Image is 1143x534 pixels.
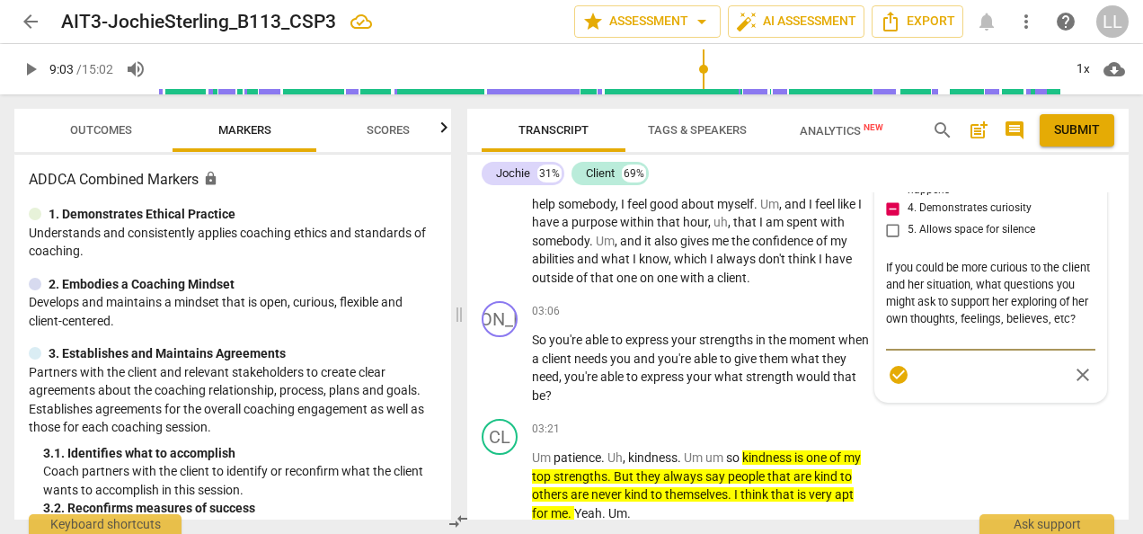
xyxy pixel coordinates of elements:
span: Filler word [684,450,705,465]
span: like [837,197,858,211]
span: about [681,197,717,211]
span: one [806,450,829,465]
span: to [611,333,625,347]
h3: ADDCA Combined Markers [29,169,437,191]
span: a [707,271,717,285]
span: to [840,469,852,484]
span: would [796,369,833,384]
span: outside [532,271,576,285]
span: gives [680,234,712,248]
div: All changes saved [350,11,372,32]
div: Change speaker [482,301,518,337]
span: have [825,252,852,266]
span: , [708,215,713,229]
span: . [607,469,614,484]
div: LL [1096,5,1129,38]
span: always [663,469,705,484]
span: I [734,487,740,502]
span: strength [746,369,796,384]
p: 2. Embodies a Coaching Mindset [49,275,235,294]
span: be [532,388,545,403]
span: Filler word [760,197,779,211]
span: cloud_download [1103,58,1125,80]
div: 3. 2. Reconfirms measures of success [43,499,437,518]
span: needs [574,352,610,366]
span: spent [786,215,820,229]
span: your [687,369,714,384]
span: people [728,469,767,484]
span: when [838,333,869,347]
span: top [532,469,554,484]
span: kindness [742,450,794,465]
span: Yeah [574,506,602,521]
p: Coach partners with the client to identify or reconfirm what the client wants to accomplish in th... [43,462,437,499]
span: others [532,487,571,502]
span: kind [625,487,651,502]
span: . [728,487,734,502]
span: New [864,122,883,132]
span: with [820,215,845,229]
span: have [532,215,562,229]
button: Search [928,116,957,145]
div: 3. 1. Identifies what to accomplish [43,444,437,463]
span: I [710,252,716,266]
span: and [634,352,658,366]
p: Partners with the client and relevant stakeholders to create clear agreements about the coaching ... [29,363,437,437]
div: 31% [537,165,562,182]
span: need [532,369,559,384]
span: I [759,215,766,229]
button: Add summary [964,116,993,145]
span: Assessment [582,11,713,32]
span: Filler word [705,450,726,465]
textarea: If you could be more curious to the client and her situation, what questions you might ask to sup... [886,259,1095,344]
span: a [532,352,542,366]
span: Assessment is enabled for this document. The competency model is locked and follows the assessmen... [203,171,218,186]
span: the [768,333,789,347]
span: star [582,11,604,32]
span: . [589,234,596,248]
span: , [779,197,784,211]
span: , [623,450,628,465]
span: in [756,333,768,347]
span: volume_up [125,58,146,80]
span: somebody [558,197,616,211]
span: of [829,450,844,465]
span: 03:06 [532,304,560,319]
span: , [616,197,621,211]
span: arrow_drop_down [691,11,713,32]
span: that [767,469,793,484]
span: search [932,120,953,141]
span: themselves [665,487,728,502]
span: them [759,352,791,366]
p: 3. Establishes and Maintains Agreements [49,344,286,363]
span: So [532,333,549,347]
span: , [728,215,733,229]
button: Assessment [574,5,721,38]
span: which [674,252,710,266]
span: they [822,352,846,366]
h2: AIT3-JochieSterling_B113_CSP3 [61,11,336,33]
span: , [669,252,674,266]
span: purpose [571,215,620,229]
span: Outcomes [70,123,132,137]
span: for [532,506,551,521]
span: I [819,252,825,266]
span: myself [717,197,754,211]
span: close [1072,364,1094,386]
span: I [621,197,627,211]
span: and [620,234,644,248]
span: help [532,197,558,211]
span: my [844,450,861,465]
span: to [651,487,665,502]
span: one [657,271,680,285]
span: 9:03 [49,62,74,76]
span: hour [683,215,708,229]
span: abilities [532,252,577,266]
span: so [726,450,742,465]
span: and [577,252,601,266]
span: one [616,271,640,285]
span: a [562,215,571,229]
span: . [747,271,750,285]
span: Scores [367,123,410,137]
span: to [720,352,734,366]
